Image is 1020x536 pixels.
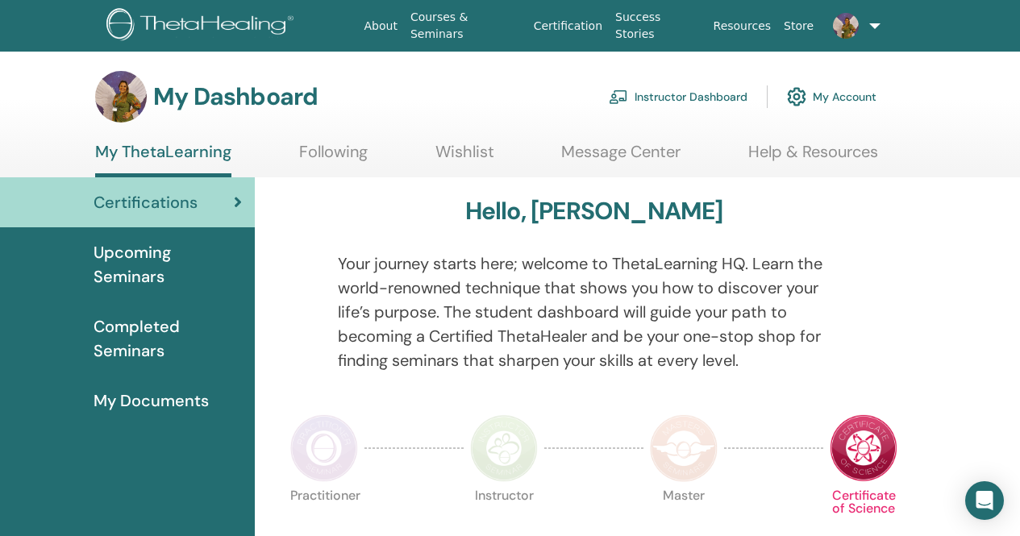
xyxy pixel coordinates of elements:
[609,89,628,104] img: chalkboard-teacher.svg
[153,82,318,111] h3: My Dashboard
[470,414,538,482] img: Instructor
[94,388,209,413] span: My Documents
[609,79,747,114] a: Instructor Dashboard
[404,2,527,49] a: Courses & Seminars
[561,142,681,173] a: Message Center
[787,79,876,114] a: My Account
[830,414,897,482] img: Certificate of Science
[94,190,198,214] span: Certifications
[527,11,609,41] a: Certification
[777,11,820,41] a: Store
[435,142,494,173] a: Wishlist
[787,83,806,110] img: cog.svg
[95,71,147,123] img: default.jpg
[95,142,231,177] a: My ThetaLearning
[299,142,368,173] a: Following
[338,251,851,372] p: Your journey starts here; welcome to ThetaLearning HQ. Learn the world-renowned technique that sh...
[609,2,706,49] a: Success Stories
[833,13,859,39] img: default.jpg
[748,142,878,173] a: Help & Resources
[358,11,404,41] a: About
[106,8,299,44] img: logo.png
[650,414,718,482] img: Master
[965,481,1004,520] div: Open Intercom Messenger
[290,414,358,482] img: Practitioner
[94,240,242,289] span: Upcoming Seminars
[94,314,242,363] span: Completed Seminars
[465,197,723,226] h3: Hello, [PERSON_NAME]
[707,11,778,41] a: Resources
